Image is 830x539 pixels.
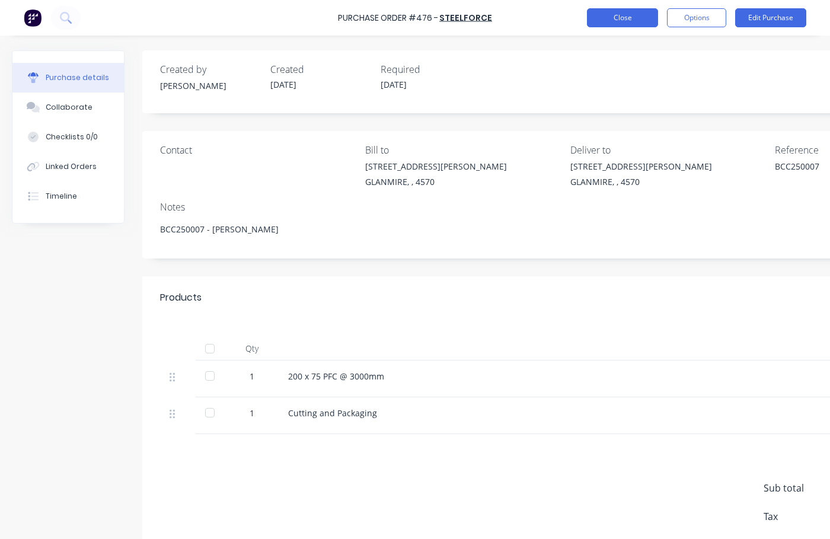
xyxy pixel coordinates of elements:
button: Edit Purchase [735,8,806,27]
img: Factory [24,9,41,27]
div: GLANMIRE, , 4570 [365,176,507,188]
button: Collaborate [12,93,124,122]
div: Qty [225,337,279,361]
button: Checklists 0/0 [12,122,124,152]
div: Created [270,62,371,76]
div: Purchase Order #476 - [338,12,438,24]
div: 1 [235,407,269,419]
button: Timeline [12,181,124,211]
div: Contact [160,143,356,157]
div: Required [381,62,481,76]
div: [PERSON_NAME] [160,79,261,92]
div: 1 [235,370,269,382]
div: Deliver to [570,143,767,157]
div: GLANMIRE, , 4570 [570,176,712,188]
button: Close [587,8,658,27]
div: [STREET_ADDRESS][PERSON_NAME] [365,160,507,173]
div: Products [160,291,202,305]
div: Timeline [46,191,77,202]
button: Options [667,8,726,27]
div: Purchase details [46,72,109,83]
div: Linked Orders [46,161,97,172]
div: Collaborate [46,102,92,113]
div: Created by [160,62,261,76]
button: Purchase details [12,63,124,93]
div: Checklists 0/0 [46,132,98,142]
a: Steelforce [439,12,492,24]
div: [STREET_ADDRESS][PERSON_NAME] [570,160,712,173]
div: Bill to [365,143,561,157]
button: Linked Orders [12,152,124,181]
